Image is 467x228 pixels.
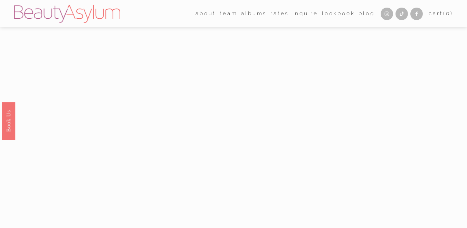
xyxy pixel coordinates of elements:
span: about [196,9,216,19]
a: Lookbook [322,8,355,19]
span: team [220,9,237,19]
a: folder dropdown [220,8,237,19]
a: 0 items in cart [429,9,453,19]
span: 0 [446,10,450,17]
a: albums [241,8,267,19]
img: Beauty Asylum | Bridal Hair &amp; Makeup Charlotte &amp; Atlanta [14,5,120,23]
a: TikTok [395,8,408,20]
a: Inquire [293,8,318,19]
a: Blog [359,8,374,19]
a: Facebook [410,8,423,20]
a: Rates [270,8,289,19]
span: ( ) [443,10,453,17]
a: folder dropdown [196,8,216,19]
a: Book Us [2,102,15,139]
a: Instagram [381,8,393,20]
